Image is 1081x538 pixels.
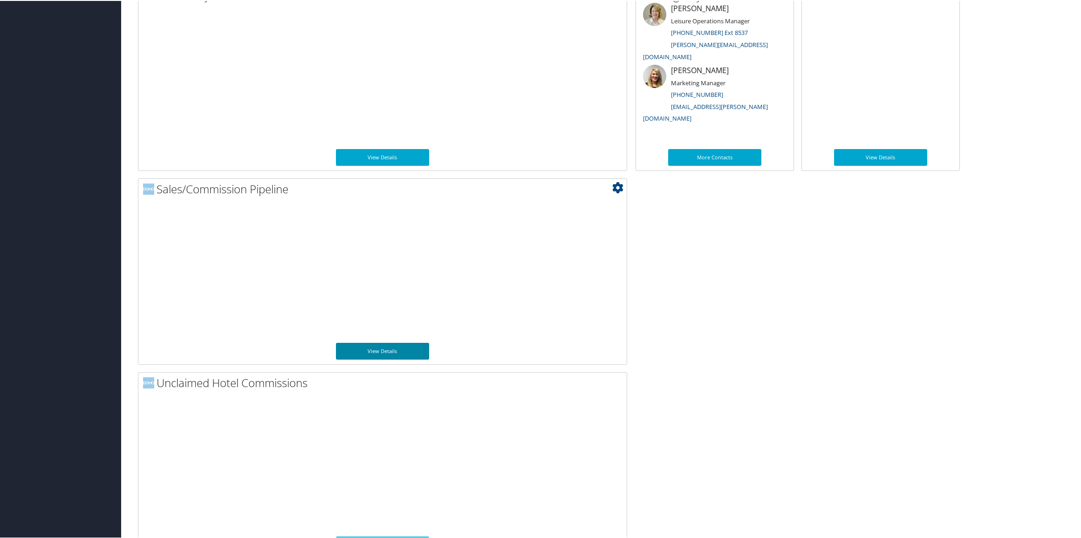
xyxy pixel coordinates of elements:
a: View Details [336,342,429,359]
a: View Details [834,148,927,165]
img: meredith-price.jpg [643,2,666,25]
a: [PHONE_NUMBER] Ext 8537 [671,27,748,36]
h2: Unclaimed Hotel Commissions [143,374,627,390]
a: [PHONE_NUMBER] [671,89,723,98]
h2: Sales/Commission Pipeline [143,180,627,196]
li: [PERSON_NAME] [638,2,791,64]
img: ali-moffitt.jpg [643,64,666,87]
a: View Details [336,148,429,165]
img: domo-logo.png [143,376,154,388]
li: [PERSON_NAME] [638,64,791,126]
img: domo-logo.png [143,183,154,194]
small: Marketing Manager [671,78,725,86]
a: [PERSON_NAME][EMAIL_ADDRESS][DOMAIN_NAME] [643,40,768,60]
a: More Contacts [668,148,761,165]
small: Leisure Operations Manager [671,16,750,24]
a: [EMAIL_ADDRESS][PERSON_NAME][DOMAIN_NAME] [643,102,768,122]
